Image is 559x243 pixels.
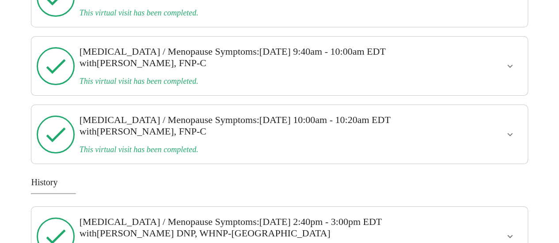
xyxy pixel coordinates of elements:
[80,216,257,227] span: [MEDICAL_DATA] / Menopause Symptoms
[80,228,331,239] span: with [PERSON_NAME] DNP, WHNP-[GEOGRAPHIC_DATA]
[499,56,521,77] button: show more
[80,114,432,137] h3: : [DATE] 10:00am - 10:20am EDT
[80,126,206,137] span: with [PERSON_NAME], FNP-C
[499,124,521,145] button: show more
[80,46,257,57] span: [MEDICAL_DATA] / Menopause Symptoms
[80,46,432,69] h3: : [DATE] 9:40am - 10:00am EDT
[31,177,528,187] h3: History
[80,145,432,154] h3: This virtual visit has been completed.
[80,216,432,239] h3: : [DATE] 2:40pm - 3:00pm EDT
[80,8,432,18] h3: This virtual visit has been completed.
[80,77,432,86] h3: This virtual visit has been completed.
[80,57,206,68] span: with [PERSON_NAME], FNP-C
[80,114,257,125] span: [MEDICAL_DATA] / Menopause Symptoms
